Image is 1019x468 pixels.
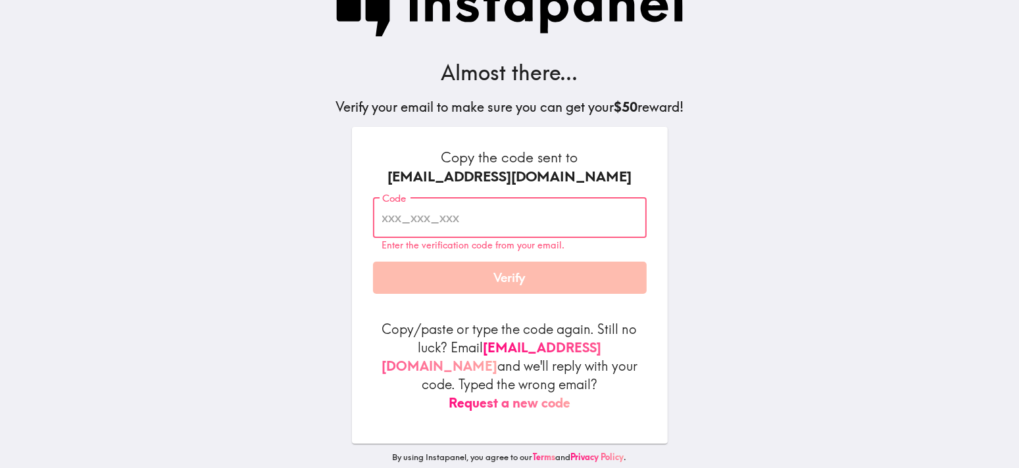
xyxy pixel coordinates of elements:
[373,167,647,187] div: [EMAIL_ADDRESS][DOMAIN_NAME]
[533,452,556,462] a: Terms
[373,197,647,238] input: xxx_xxx_xxx
[352,452,668,463] p: By using Instapanel, you agree to our and .
[449,394,570,412] button: Request a new code
[373,320,647,412] p: Copy/paste or type the code again. Still no luck? Email and we'll reply with your code. Typed the...
[336,58,683,87] h3: Almost there...
[373,148,647,187] h6: Copy the code sent to
[373,262,647,294] button: Verify
[382,339,601,374] a: [EMAIL_ADDRESS][DOMAIN_NAME]
[336,98,683,116] h5: Verify your email to make sure you can get your reward!
[614,99,637,115] b: $50
[571,452,624,462] a: Privacy Policy
[382,191,407,206] label: Code
[382,240,637,251] p: Enter the verification code from your email.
